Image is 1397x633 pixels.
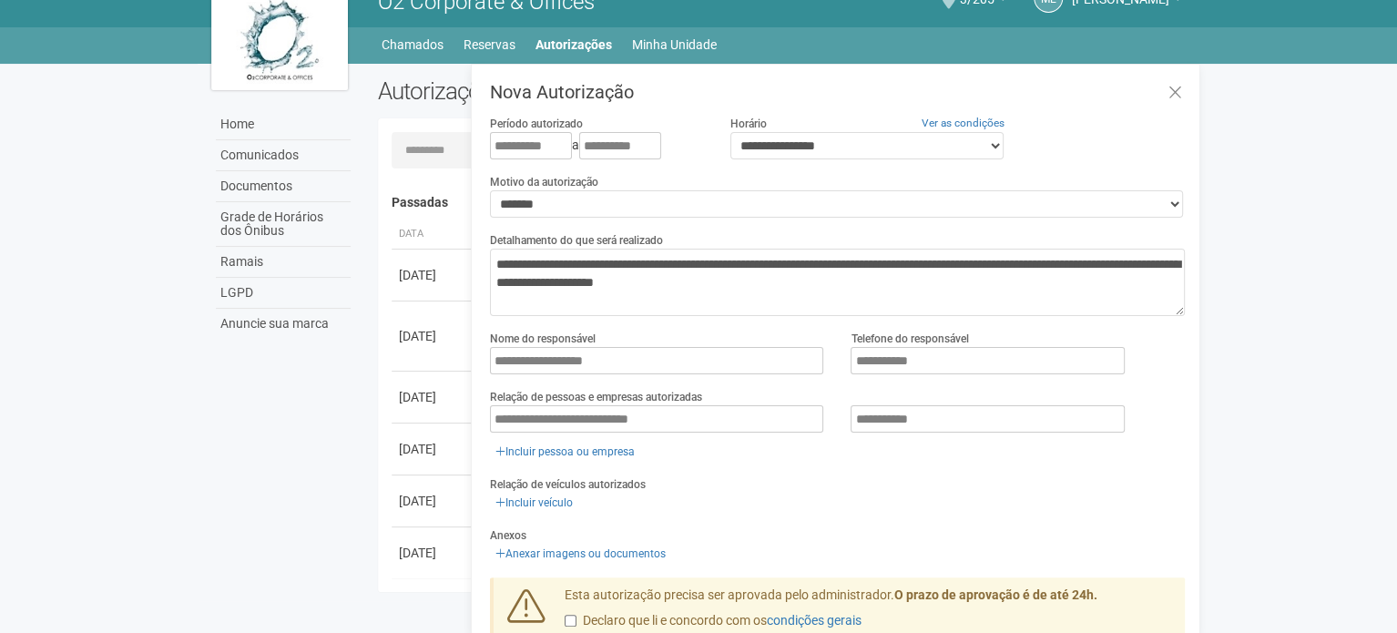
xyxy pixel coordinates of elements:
a: Minha Unidade [632,32,717,57]
label: Período autorizado [490,116,583,132]
div: [DATE] [399,544,466,562]
a: LGPD [216,278,351,309]
label: Motivo da autorização [490,174,598,190]
label: Anexos [490,527,526,544]
a: Incluir pessoa ou empresa [490,442,640,462]
label: Declaro que li e concordo com os [565,612,862,630]
div: [DATE] [399,327,466,345]
a: Ramais [216,247,351,278]
div: [DATE] [399,440,466,458]
label: Horário [730,116,767,132]
h2: Autorizações [378,77,768,105]
a: Anuncie sua marca [216,309,351,339]
a: Anexar imagens ou documentos [490,544,671,564]
label: Telefone do responsável [851,331,968,347]
a: Comunicados [216,140,351,171]
h4: Passadas [392,196,1172,209]
a: Ver as condições [922,117,1004,129]
a: Documentos [216,171,351,202]
label: Relação de pessoas e empresas autorizadas [490,389,702,405]
div: [DATE] [399,266,466,284]
a: Incluir veículo [490,493,578,513]
a: Autorizações [535,32,612,57]
strong: O prazo de aprovação é de até 24h. [894,587,1097,602]
label: Detalhamento do que será realizado [490,232,663,249]
input: Declaro que li e concordo com oscondições gerais [565,615,576,627]
div: [DATE] [399,388,466,406]
a: Home [216,109,351,140]
a: Grade de Horários dos Ônibus [216,202,351,247]
th: Data [392,220,474,250]
div: [DATE] [399,492,466,510]
label: Nome do responsável [490,331,596,347]
div: a [490,132,703,159]
a: Reservas [464,32,515,57]
label: Relação de veículos autorizados [490,476,646,493]
h3: Nova Autorização [490,83,1185,101]
a: Chamados [382,32,444,57]
a: condições gerais [767,613,862,628]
